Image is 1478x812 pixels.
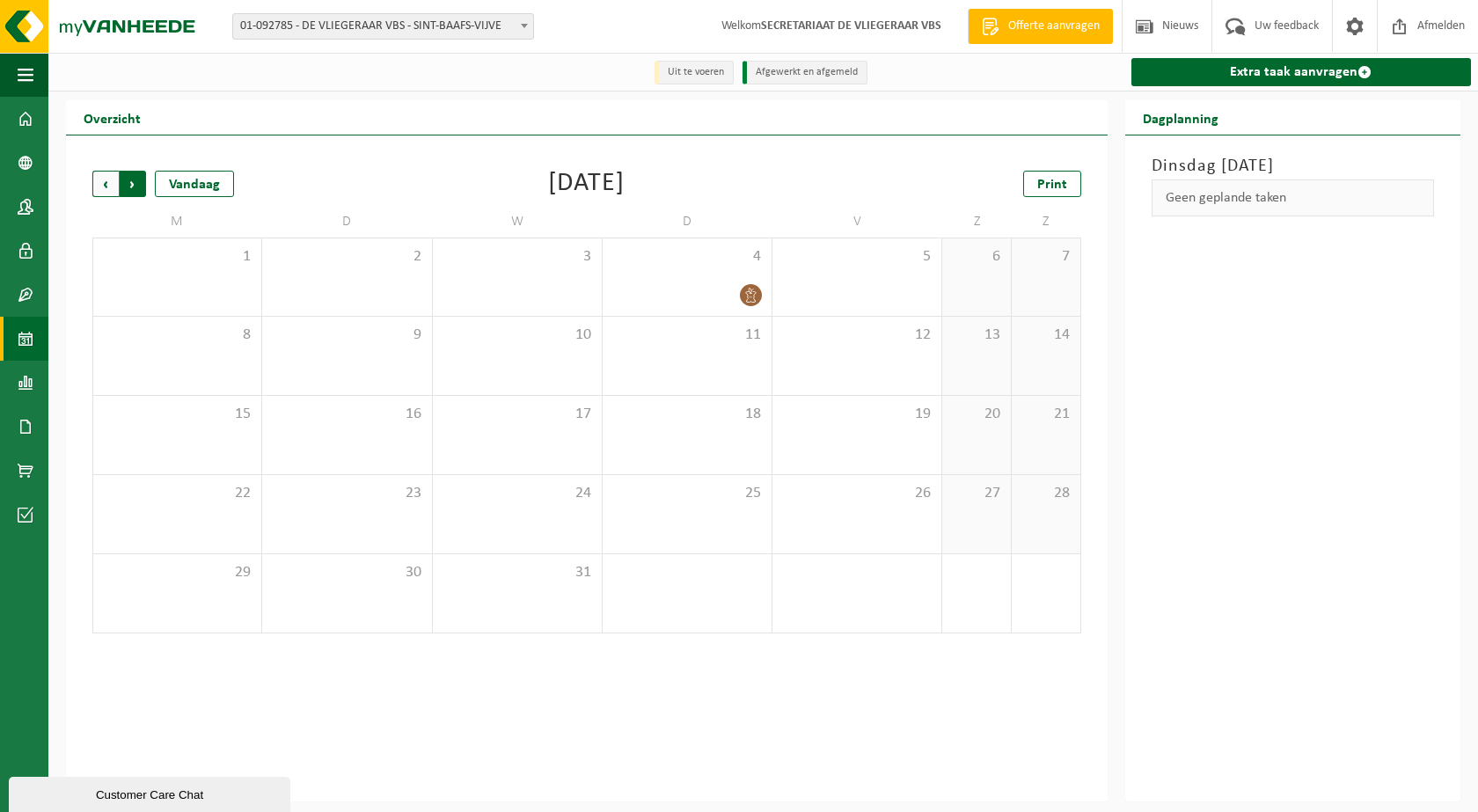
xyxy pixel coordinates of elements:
span: 6 [951,247,1002,267]
td: D [262,206,432,238]
span: 8 [102,326,252,345]
span: 23 [271,484,422,503]
span: Print [1037,178,1067,192]
span: 26 [781,484,933,503]
span: 3 [442,247,593,267]
span: 7 [1021,247,1072,267]
span: 11 [611,326,763,345]
td: Z [942,206,1012,238]
span: 31 [442,563,593,582]
a: Print [1023,171,1081,197]
strong: SECRETARIAAT DE VLIEGERAAR VBS [761,19,941,33]
td: M [92,206,262,238]
td: Z [1012,206,1081,238]
span: 21 [1021,405,1072,424]
h3: Dinsdag [DATE] [1152,153,1434,179]
span: 19 [781,405,933,424]
span: 13 [951,326,1002,345]
div: Vandaag [155,171,234,197]
td: D [603,206,772,238]
span: 24 [442,484,593,503]
span: 16 [271,405,422,424]
span: 1 [102,247,252,267]
span: 01-092785 - DE VLIEGERAAR VBS - SINT-BAAFS-VIJVE [232,13,534,40]
span: Volgende [120,171,146,197]
span: 14 [1021,326,1072,345]
span: 27 [951,484,1002,503]
a: Extra taak aanvragen [1131,58,1471,86]
span: 15 [102,405,252,424]
h2: Overzicht [66,100,158,135]
div: Geen geplande taken [1152,179,1434,216]
span: 12 [781,326,933,345]
iframe: chat widget [9,773,294,812]
span: 30 [271,563,422,582]
span: 01-092785 - DE VLIEGERAAR VBS - SINT-BAAFS-VIJVE [233,14,533,39]
span: 20 [951,405,1002,424]
span: 4 [611,247,763,267]
a: Offerte aanvragen [968,9,1113,44]
span: 29 [102,563,252,582]
span: 28 [1021,484,1072,503]
li: Afgewerkt en afgemeld [743,61,867,84]
span: 2 [271,247,422,267]
div: [DATE] [548,171,625,197]
td: W [433,206,603,238]
li: Uit te voeren [655,61,734,84]
span: 10 [442,326,593,345]
span: 18 [611,405,763,424]
span: 5 [781,247,933,267]
td: V [772,206,942,238]
span: 17 [442,405,593,424]
span: Offerte aanvragen [1004,18,1104,35]
span: 22 [102,484,252,503]
h2: Dagplanning [1125,100,1236,135]
span: 9 [271,326,422,345]
span: 25 [611,484,763,503]
span: Vorige [92,171,119,197]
